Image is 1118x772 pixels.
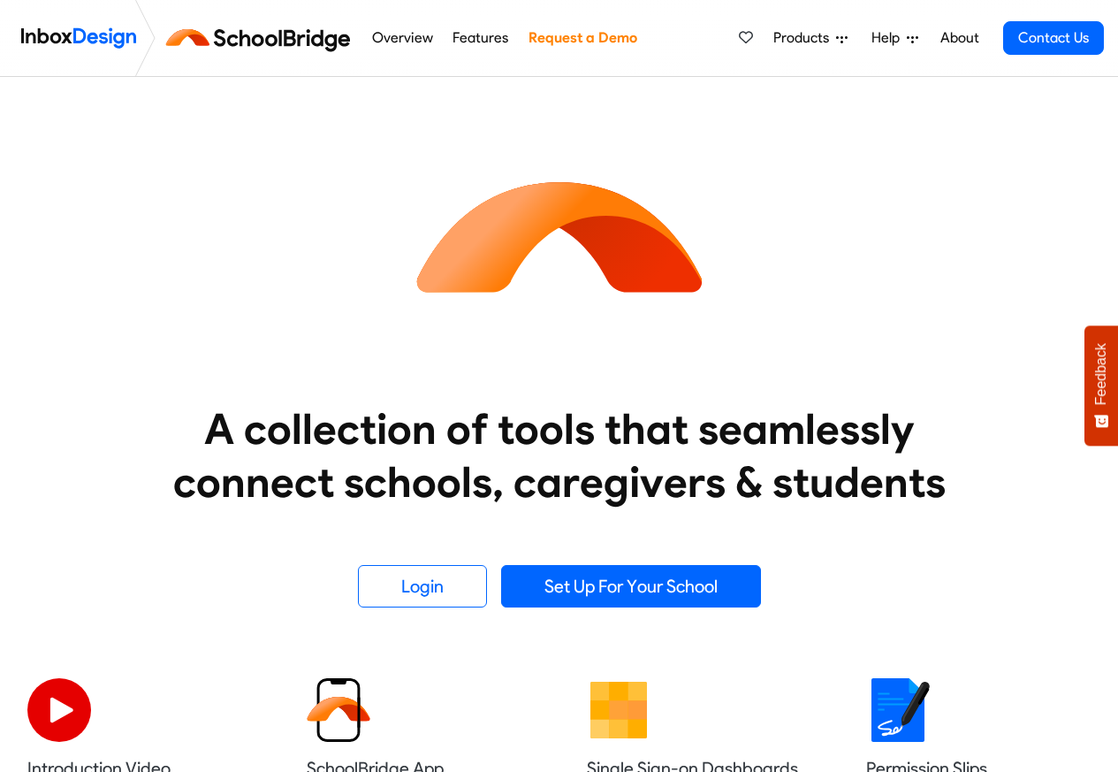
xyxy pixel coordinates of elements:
a: Contact Us [1003,21,1104,55]
img: 2022_01_13_icon_sb_app.svg [307,678,370,742]
a: Features [448,20,513,56]
img: icon_schoolbridge.svg [400,77,719,395]
img: schoolbridge logo [163,17,361,59]
a: About [935,20,984,56]
span: Feedback [1093,343,1109,405]
img: 2022_01_13_icon_grid.svg [587,678,650,742]
a: Help [864,20,925,56]
a: Overview [367,20,437,56]
img: 2022_07_11_icon_video_playback.svg [27,678,91,742]
a: Login [358,565,487,608]
heading: A collection of tools that seamlessly connect schools, caregivers & students [140,402,979,508]
a: Products [766,20,855,56]
a: Set Up For Your School [501,565,761,608]
a: Request a Demo [523,20,642,56]
button: Feedback - Show survey [1084,325,1118,446]
img: 2022_01_18_icon_signature.svg [866,678,930,742]
span: Products [773,27,836,49]
span: Help [871,27,907,49]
